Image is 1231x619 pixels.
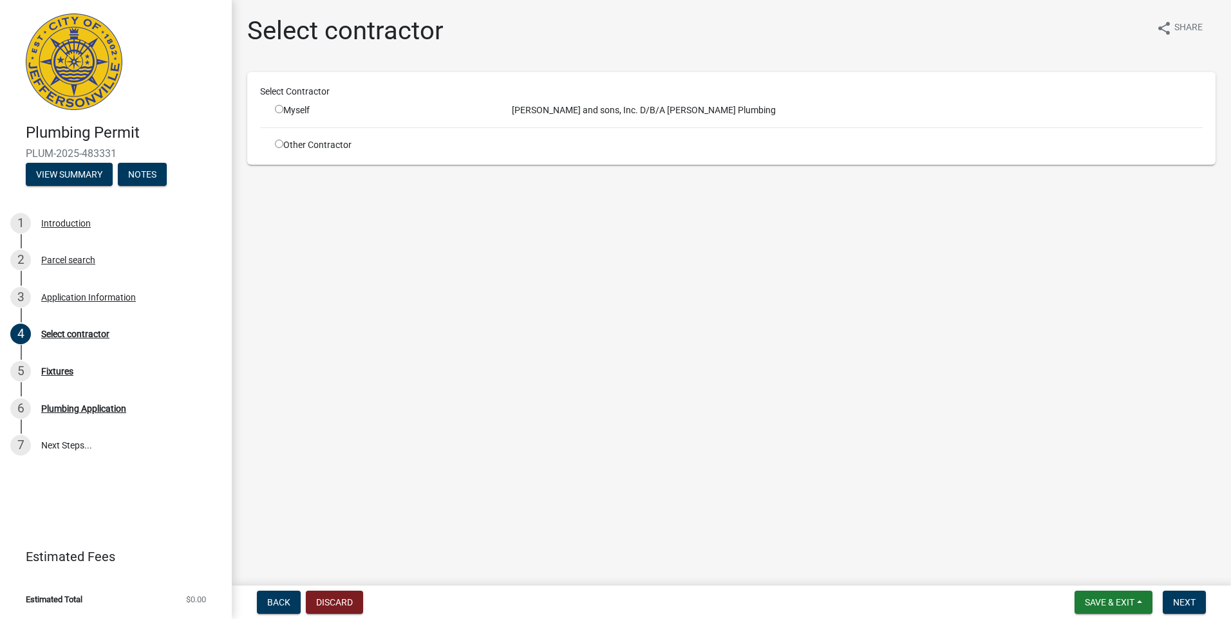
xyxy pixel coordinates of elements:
span: $0.00 [186,595,206,604]
div: Plumbing Application [41,404,126,413]
div: Parcel search [41,255,95,264]
div: 3 [10,287,31,308]
button: Back [257,591,301,614]
div: 6 [10,398,31,419]
span: Estimated Total [26,595,82,604]
wm-modal-confirm: Summary [26,170,113,180]
div: Introduction [41,219,91,228]
h1: Select contractor [247,15,444,46]
div: Other Contractor [265,138,502,152]
button: Next [1163,591,1206,614]
div: 5 [10,361,31,382]
button: Notes [118,163,167,186]
span: Save & Exit [1085,597,1134,607]
button: Save & Exit [1075,591,1152,614]
button: shareShare [1146,15,1213,41]
div: 7 [10,435,31,456]
span: Share [1174,21,1203,36]
img: City of Jeffersonville, Indiana [26,14,122,110]
span: Next [1173,597,1196,607]
span: PLUM-2025-483331 [26,147,206,160]
div: 4 [10,324,31,344]
div: Select contractor [41,329,109,338]
div: [PERSON_NAME] and sons, Inc. D/B/A [PERSON_NAME] Plumbing [502,104,1212,117]
div: Select Contractor [250,85,1212,98]
h4: Plumbing Permit [26,124,221,142]
a: Estimated Fees [10,544,211,569]
div: Fixtures [41,367,73,376]
span: Back [267,597,290,607]
button: View Summary [26,163,113,186]
wm-modal-confirm: Notes [118,170,167,180]
div: 2 [10,250,31,270]
button: Discard [306,591,363,614]
i: share [1156,21,1172,36]
div: 1 [10,213,31,234]
div: Myself [275,104,493,117]
div: Application Information [41,293,136,302]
